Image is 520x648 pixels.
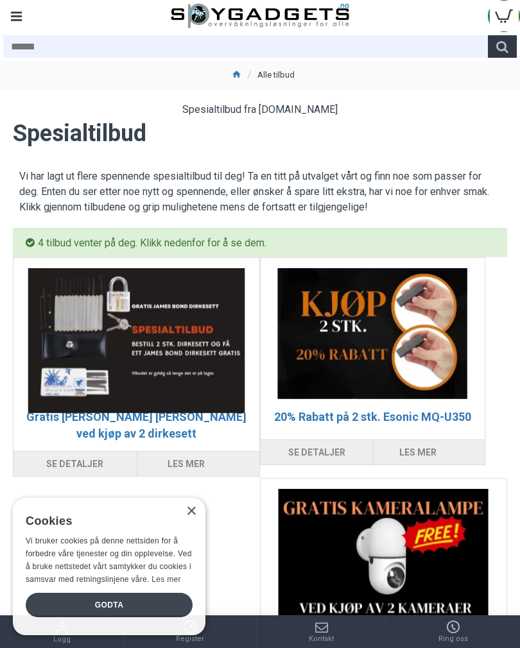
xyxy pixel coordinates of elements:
h1: Spesialtilbud [13,117,507,149]
span: Register [176,634,204,645]
button: Se detaljer [13,452,137,476]
span: Logg [53,635,71,645]
img: Gratis kameralampe ved kjøp av 2 spionkameraer [271,489,496,633]
a: Gratis [PERSON_NAME] [PERSON_NAME] ved kjøp av 2 dirkesett [26,409,247,441]
span: Ring oss [438,634,468,645]
a: Les mer, opens a new window [152,575,180,584]
img: Gratis James Bond Dirkesett ved kjøp av 2 dirkesett [24,268,249,413]
img: SpyGadgets.no [171,3,349,29]
div: Close [186,507,196,516]
p: Vi har lagt ut flere spennende spesialtilbud til deg! Ta en titt på utvalget vårt og finn noe som... [13,162,507,221]
div: Cookies [26,507,184,535]
span: Spesialtilbud fra [DOMAIN_NAME] [182,102,338,117]
a: Les mer [137,452,235,476]
a: Kontakt [257,616,386,648]
span: Vi bruker cookies på denne nettsiden for å forbedre våre tjenester og din opplevelse. Ved å bruke... [26,536,192,583]
a: 20% Rabatt på 2 stk. Esonic MQ-U350 [274,409,471,425]
a: Les mer [373,440,463,465]
span: Kontakt [309,634,334,645]
div: 4 tilbud venter på deg. Klikk nedenfor for å se dem. [13,228,507,257]
a: Ring oss [386,616,520,648]
button: Se detaljer [261,440,373,465]
div: Godta [26,593,193,617]
img: 20% Rabatt på 2 stk. Esonic MQ-U350 [271,268,474,399]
